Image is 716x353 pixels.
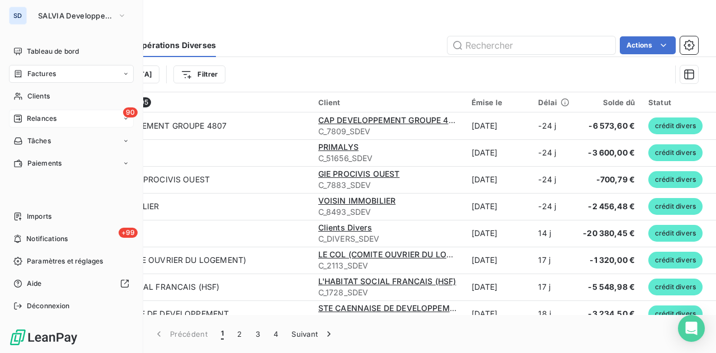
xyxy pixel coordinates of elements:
[38,11,113,20] span: SALVIA Developpement
[318,276,456,286] span: L'HABITAT SOCIAL FRANCAIS (HSF)
[318,287,458,298] span: C_1728_SDEV
[531,166,576,193] td: -24 j
[318,314,458,325] span: C_3127_SDEV
[27,301,70,311] span: Déconnexion
[318,303,466,313] span: STE CAENNAISE DE DEVELOPPEMENT
[318,233,458,244] span: C_DIVERS_SDEV
[27,158,62,168] span: Paiements
[318,260,458,271] span: C_2113_SDEV
[318,206,458,218] span: C_8493_SDEV
[318,153,458,164] span: C_51656_SDEV
[576,193,642,220] td: -2 456,48 €
[678,315,705,342] div: Open Intercom Messenger
[318,169,400,178] span: GIE PROCIVIS OUEST
[648,198,703,215] span: crédit divers
[648,252,703,269] span: crédit divers
[9,328,78,346] img: Logo LeanPay
[576,247,642,274] td: -1 320,00 €
[531,112,576,139] td: -24 j
[465,247,532,274] td: [DATE]
[318,126,458,137] span: C_7809_SDEV
[36,220,312,247] td: VSEPA Clients Divers
[576,166,642,193] td: -700,79 €
[36,139,312,166] td: VSEPA PRIMALYS
[531,139,576,166] td: -24 j
[648,279,703,295] span: crédit divers
[214,322,230,346] button: 1
[27,256,103,266] span: Paramètres et réglages
[27,136,51,146] span: Tâches
[531,274,576,300] td: 17 j
[36,166,312,193] td: VSEPA RF2558684 GIE PROCIVIS OUEST
[54,97,305,107] div: Opérations Diverses
[576,220,642,247] td: -20 380,45 €
[27,46,79,57] span: Tableau de bord
[531,300,576,327] td: 18 j
[465,112,532,139] td: [DATE]
[119,228,138,238] span: +99
[648,98,703,107] div: Statut
[27,91,50,101] span: Clients
[576,139,642,166] td: -3 600,00 €
[531,247,576,274] td: 17 j
[123,107,138,117] span: 90
[465,166,532,193] td: [DATE]
[583,98,635,107] div: Solde dû
[447,36,615,54] input: Rechercher
[318,223,372,232] span: Clients Divers
[576,300,642,327] td: -3 234,50 €
[465,139,532,166] td: [DATE]
[576,112,642,139] td: -6 573,60 €
[27,69,56,79] span: Factures
[318,98,458,107] div: Client
[136,40,216,51] span: Opérations Diverses
[318,142,359,152] span: PRIMALYS
[249,322,267,346] button: 3
[576,274,642,300] td: -5 548,98 €
[318,180,458,191] span: C_7883_SDEV
[465,274,532,300] td: [DATE]
[648,144,703,161] span: crédit divers
[36,274,312,300] td: VSEPA L'HABITAT SOCIAL FRANCAIS (HSF)
[648,305,703,322] span: crédit divers
[26,234,68,244] span: Notifications
[36,193,312,220] td: VSEPA VOISIN IMMOBILIER
[27,114,56,124] span: Relances
[620,36,676,54] button: Actions
[648,171,703,188] span: crédit divers
[230,322,248,346] button: 2
[36,300,312,327] td: VSEPA STE CAENNAISE DE DEVELOPPEMENT
[9,7,27,25] div: SD
[147,322,214,346] button: Précédent
[465,220,532,247] td: [DATE]
[538,98,557,107] span: Délai
[531,193,576,220] td: -24 j
[9,275,134,293] a: Aide
[285,322,341,346] button: Suivant
[465,193,532,220] td: [DATE]
[221,328,224,340] span: 1
[27,211,51,222] span: Imports
[648,225,703,242] span: crédit divers
[36,112,312,139] td: VSEPA CAP DEVELOPPEMENT GROUPE 4807
[318,196,396,205] span: VOISIN IMMOBILIER
[318,250,483,259] span: LE COL (COMITE OUVRIER DU LOGEMENT)
[36,247,312,274] td: VSEPA LE COL (COMITE OUVRIER DU LOGEMENT)
[27,279,42,289] span: Aide
[648,117,703,134] span: crédit divers
[472,98,525,107] div: Émise le
[173,65,225,83] button: Filtrer
[531,220,576,247] td: 14 j
[267,322,285,346] button: 4
[318,115,463,125] span: CAP DEVELOPPEMENT GROUPE 4807
[465,300,532,327] td: [DATE]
